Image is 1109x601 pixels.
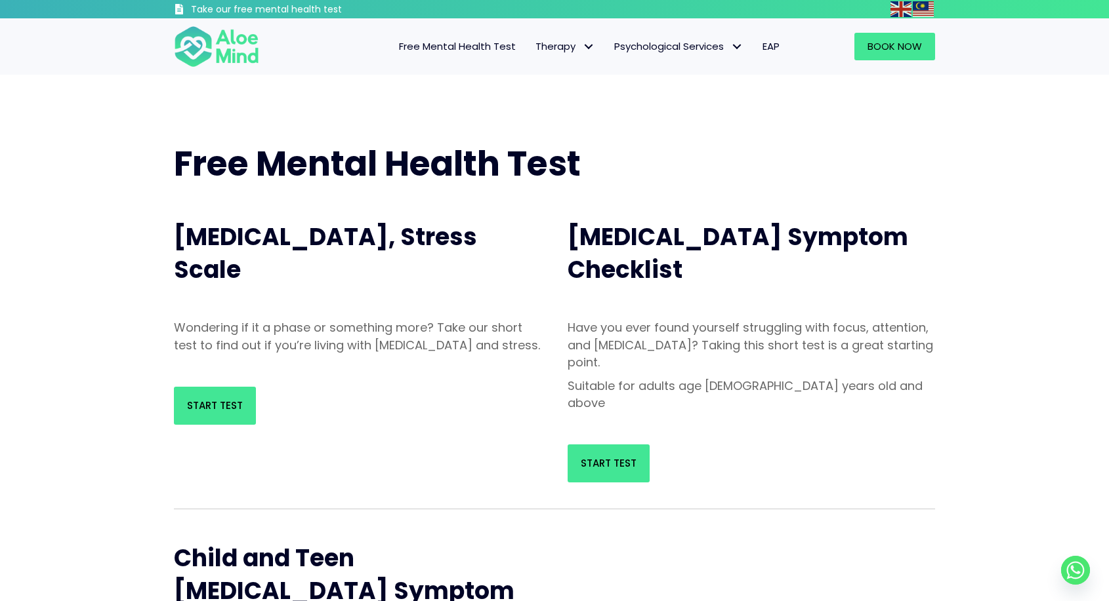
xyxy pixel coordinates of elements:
[174,319,541,353] p: Wondering if it a phase or something more? Take our short test to find out if you’re living with ...
[174,140,581,187] span: Free Mental Health Test
[763,39,780,53] span: EAP
[753,33,789,60] a: EAP
[727,37,746,56] span: Psychological Services: submenu
[579,37,598,56] span: Therapy: submenu
[535,39,595,53] span: Therapy
[174,3,412,18] a: Take our free mental health test
[890,1,913,16] a: English
[568,220,908,286] span: [MEDICAL_DATA] Symptom Checklist
[890,1,911,17] img: en
[568,444,650,482] a: Start Test
[568,319,935,370] p: Have you ever found yourself struggling with focus, attention, and [MEDICAL_DATA]? Taking this sh...
[389,33,526,60] a: Free Mental Health Test
[913,1,934,17] img: ms
[526,33,604,60] a: TherapyTherapy: submenu
[174,220,477,286] span: [MEDICAL_DATA], Stress Scale
[1061,556,1090,585] a: Whatsapp
[868,39,922,53] span: Book Now
[191,3,412,16] h3: Take our free mental health test
[854,33,935,60] a: Book Now
[913,1,935,16] a: Malay
[174,25,259,68] img: Aloe mind Logo
[604,33,753,60] a: Psychological ServicesPsychological Services: submenu
[276,33,789,60] nav: Menu
[614,39,743,53] span: Psychological Services
[399,39,516,53] span: Free Mental Health Test
[581,456,637,470] span: Start Test
[568,378,935,412] p: Suitable for adults age [DEMOGRAPHIC_DATA] years old and above
[174,387,256,425] a: Start Test
[187,398,243,412] span: Start Test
